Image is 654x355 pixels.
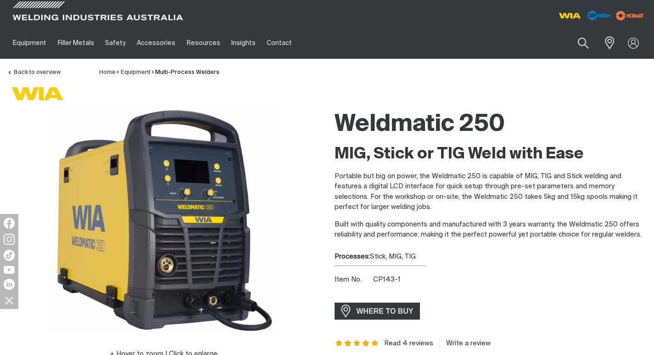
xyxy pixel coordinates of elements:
[226,27,261,59] a: Insights
[335,252,647,262] div: Stick, MIG, TIG
[335,171,647,213] p: Portable but big on power, the Weldmatic 250 is capable of MIG, TIG and Stick welding and feature...
[613,9,647,23] img: miller
[335,303,420,320] a: WHERE TO BUY
[121,69,151,75] a: Equipment
[335,275,372,285] span: Item No.
[335,144,647,240] div: Built with quality components and manufactured with 3 years warranty, the Weldmatic 250 offers re...
[4,266,15,274] img: YouTube
[181,27,226,59] a: Resources
[4,250,15,261] img: TikTok
[7,27,487,59] nav: Main
[556,32,599,54] input: Product name or item number...
[335,340,380,347] span: Rating: 5
[4,234,15,245] img: Instagram
[4,279,15,290] img: LinkedIn
[335,144,647,164] h2: MIG, Stick or TIG Weld with Ease
[335,253,370,260] strong: Processes:
[7,69,61,75] a: Back to overview
[100,27,131,59] a: Safety
[351,304,419,319] span: WHERE TO BUY
[99,69,116,75] a: Home
[52,27,99,59] a: Filler Metals
[49,105,278,335] img: Weldmatic 250
[99,68,219,77] nav: Breadcrumb
[261,27,297,59] a: Contact
[4,218,15,229] img: Facebook
[1,293,17,308] img: hide socials
[384,339,433,348] a: Read 4 reviews
[373,276,401,283] span: CP143-1
[155,69,219,75] a: Multi-Process Welders
[131,27,181,59] a: Accessories
[335,110,647,140] h1: Weldmatic 250
[439,339,491,348] a: Write a review
[7,27,52,59] a: Equipment
[568,32,599,54] button: Search products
